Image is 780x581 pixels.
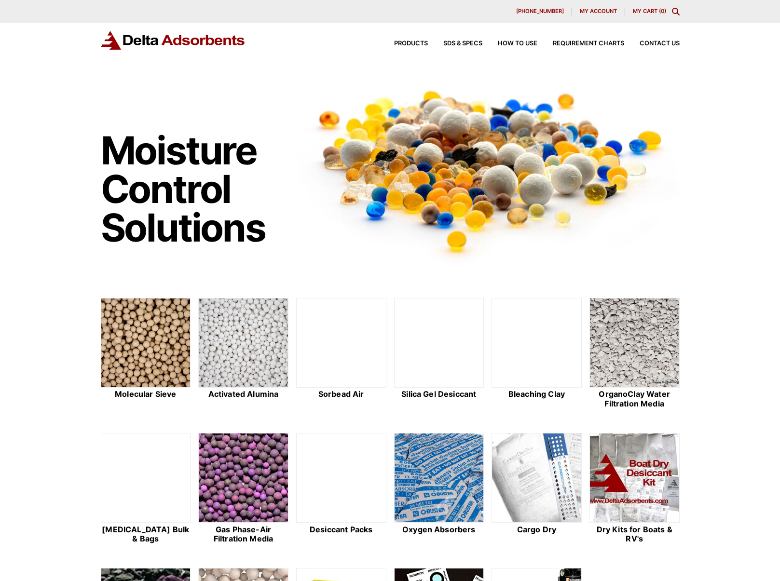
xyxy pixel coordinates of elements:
[394,298,484,410] a: Silica Gel Desiccant
[101,31,246,50] img: Delta Adsorbents
[633,8,666,14] a: My Cart (0)
[640,41,680,47] span: Contact Us
[516,9,564,14] span: [PHONE_NUMBER]
[428,41,482,47] a: SDS & SPECS
[508,8,572,15] a: [PHONE_NUMBER]
[443,41,482,47] span: SDS & SPECS
[101,298,191,410] a: Molecular Sieve
[572,8,625,15] a: My account
[198,298,288,410] a: Activated Alumina
[101,433,191,545] a: [MEDICAL_DATA] Bulk & Bags
[624,41,680,47] a: Contact Us
[296,73,680,267] img: Image
[101,131,287,247] h1: Moisture Control Solutions
[198,525,288,543] h2: Gas Phase-Air Filtration Media
[589,433,680,545] a: Dry Kits for Boats & RV's
[498,41,537,47] span: How to Use
[198,433,288,545] a: Gas Phase-Air Filtration Media
[101,525,191,543] h2: [MEDICAL_DATA] Bulk & Bags
[482,41,537,47] a: How to Use
[492,390,582,399] h2: Bleaching Clay
[296,525,386,534] h2: Desiccant Packs
[492,298,582,410] a: Bleaching Clay
[296,298,386,410] a: Sorbead Air
[198,390,288,399] h2: Activated Alumina
[661,8,664,14] span: 0
[394,41,428,47] span: Products
[394,525,484,534] h2: Oxygen Absorbers
[553,41,624,47] span: Requirement Charts
[492,525,582,534] h2: Cargo Dry
[589,525,680,543] h2: Dry Kits for Boats & RV's
[379,41,428,47] a: Products
[296,390,386,399] h2: Sorbead Air
[101,390,191,399] h2: Molecular Sieve
[580,9,617,14] span: My account
[394,433,484,545] a: Oxygen Absorbers
[537,41,624,47] a: Requirement Charts
[394,390,484,399] h2: Silica Gel Desiccant
[492,433,582,545] a: Cargo Dry
[296,433,386,545] a: Desiccant Packs
[589,298,680,410] a: OrganoClay Water Filtration Media
[672,8,680,15] div: Toggle Modal Content
[589,390,680,408] h2: OrganoClay Water Filtration Media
